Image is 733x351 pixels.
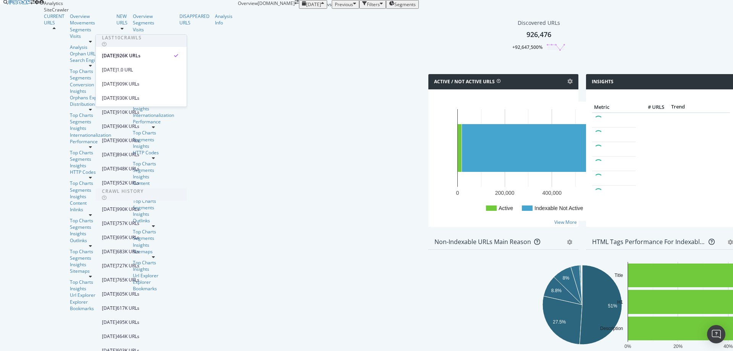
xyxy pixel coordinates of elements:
[117,220,139,227] div: 757K URLs
[70,268,111,274] a: Sitemaps
[499,205,513,211] text: Active
[117,81,139,87] div: 909K URLs
[434,238,531,246] div: Non-Indexable URLs Main Reason
[636,102,666,113] th: # URLS
[70,162,111,169] a: Insights
[133,13,174,19] a: Overview
[70,138,111,145] a: Performance
[70,81,111,88] a: Conversion
[215,13,232,26] div: Analysis Info
[728,239,733,245] div: gear
[117,206,139,213] div: 990K URLs
[102,180,117,186] div: [DATE]
[70,118,111,125] a: Segments
[723,343,733,349] text: 40%
[44,13,65,26] a: CURRENT URLS
[70,19,111,26] a: Movements
[70,74,111,81] a: Segments
[625,343,631,349] text: 0%
[70,261,111,268] div: Insights
[102,151,117,158] div: [DATE]
[102,52,117,59] div: [DATE]
[70,68,111,74] a: Top Charts
[70,299,111,312] a: Explorer Bookmarks
[70,180,111,186] div: Top Charts
[102,305,117,312] div: [DATE]
[102,206,117,213] div: [DATE]
[70,193,111,200] div: Insights
[673,343,683,349] text: 20%
[102,137,117,144] div: [DATE]
[70,206,111,213] a: Inlinks
[70,285,111,292] a: Insights
[434,262,730,351] div: A chart.
[567,239,572,245] div: gear
[133,19,174,26] a: Segments
[600,326,623,331] text: Description
[102,109,117,116] div: [DATE]
[592,102,636,113] th: Metric
[117,248,139,255] div: 683K URLs
[70,224,111,230] a: Segments
[70,248,111,255] a: Top Charts
[553,319,566,325] text: 27.5%
[666,102,690,113] th: Trend
[70,88,111,94] div: Insights
[70,230,111,237] a: Insights
[117,180,139,186] div: 952K URLs
[617,299,623,304] text: H1
[117,137,139,144] div: 900K URLs
[563,275,570,280] text: 8%
[70,101,111,107] div: Distribution
[102,262,117,269] div: [DATE]
[102,165,117,172] div: [DATE]
[117,291,139,298] div: 605K URLs
[534,205,583,211] text: Indexable Not Active
[70,50,111,57] a: Orphan URLs
[70,112,111,118] a: Top Charts
[434,102,730,221] svg: A chart.
[117,277,139,283] div: 765K URLs
[116,13,128,26] a: NEW URLS
[327,1,332,8] span: vs
[117,165,139,172] div: 948K URLs
[70,26,111,33] a: Segments
[70,217,111,224] a: Top Charts
[615,273,623,278] text: Title
[70,13,111,19] a: Overview
[117,305,139,312] div: 617K URLs
[70,125,111,131] div: Insights
[117,52,140,59] div: 926K URLs
[102,220,117,227] div: [DATE]
[394,1,416,8] span: Segments
[70,33,111,39] a: Visits
[306,1,321,8] span: 2025 Sep. 15th
[70,237,111,244] a: Outlinks
[70,187,111,193] a: Segments
[102,81,117,87] div: [DATE]
[117,109,139,116] div: 910K URLs
[335,1,353,8] span: Previous
[70,57,111,63] a: Search Engines
[70,149,111,156] div: Top Charts
[542,190,562,196] text: 400,000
